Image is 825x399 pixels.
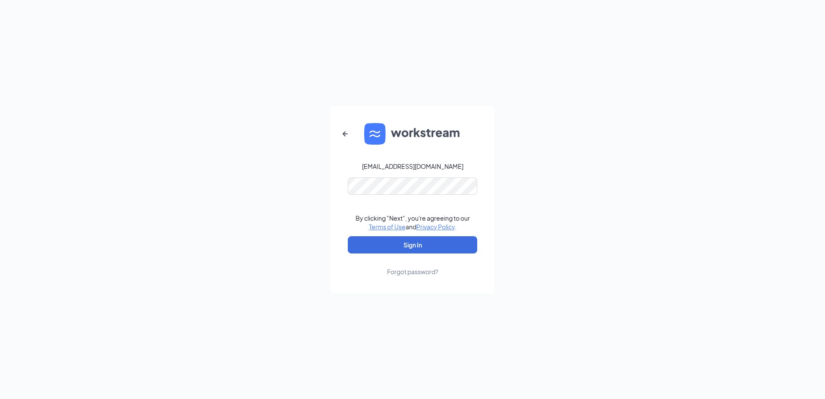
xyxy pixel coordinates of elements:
[369,223,406,231] a: Terms of Use
[348,236,477,253] button: Sign In
[387,253,438,276] a: Forgot password?
[356,214,470,231] div: By clicking "Next", you're agreeing to our and .
[335,123,356,144] button: ArrowLeftNew
[362,162,463,171] div: [EMAIL_ADDRESS][DOMAIN_NAME]
[340,129,350,139] svg: ArrowLeftNew
[387,267,438,276] div: Forgot password?
[364,123,461,145] img: WS logo and Workstream text
[416,223,455,231] a: Privacy Policy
